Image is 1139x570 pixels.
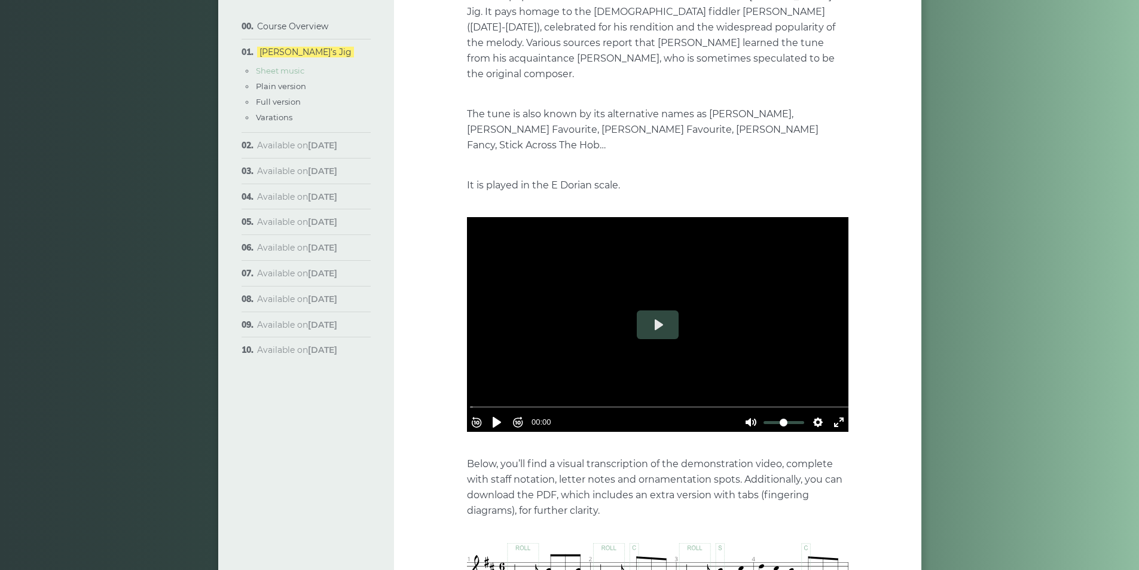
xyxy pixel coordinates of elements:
a: Course Overview [257,21,328,32]
strong: [DATE] [308,345,337,355]
strong: [DATE] [308,268,337,279]
strong: [DATE] [308,319,337,330]
a: Sheet music [256,66,304,75]
span: Available on [257,294,337,304]
span: Available on [257,242,337,253]
span: Available on [257,345,337,355]
strong: [DATE] [308,191,337,202]
strong: [DATE] [308,294,337,304]
span: Available on [257,166,337,176]
strong: [DATE] [308,166,337,176]
span: Available on [257,140,337,151]
span: Available on [257,217,337,227]
p: It is played in the E Dorian scale. [467,178,848,193]
span: Available on [257,319,337,330]
strong: [DATE] [308,242,337,253]
a: Varations [256,112,292,122]
span: Available on [257,268,337,279]
span: Available on [257,191,337,202]
a: Full version [256,97,301,106]
a: Plain version [256,81,306,91]
strong: [DATE] [308,217,337,227]
strong: [DATE] [308,140,337,151]
p: Below, you’ll find a visual transcription of the demonstration video, complete with staff notatio... [467,456,848,519]
a: [PERSON_NAME]’s Jig [257,47,354,57]
p: The tune is also known by its alternative names as [PERSON_NAME], [PERSON_NAME] Favourite, [PERSO... [467,106,848,153]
